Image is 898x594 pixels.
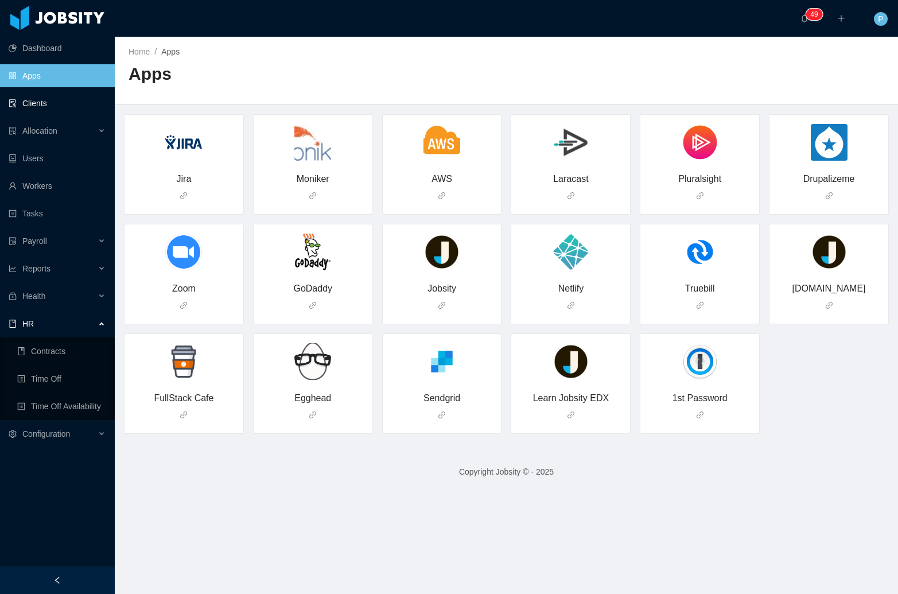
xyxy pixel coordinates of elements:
[567,301,575,309] i: icon: link
[814,9,818,20] p: 9
[511,114,631,215] a: Laracast
[129,63,507,86] h2: Apps
[811,124,848,161] img: d4gPzPo9svJ989+3hEi4++aGQAAlUkhhMzOSHn6+yNka2lpaWlpaWlpaWlp+RD+AWQvlB93DQC1AAAAAElFTkSuQmCC
[423,343,460,380] img: 2Q==
[511,224,631,324] a: Netlify
[9,127,17,135] i: icon: solution
[22,236,47,246] span: Payroll
[553,343,589,380] img: xuEYf3yjHv8fpvZcyFcbvD4AAAAASUVORK5CYII=
[553,124,589,161] img: Z
[138,391,230,405] div: FullStack Cafe
[9,265,17,273] i: icon: line-chart
[567,192,575,200] i: icon: link
[17,340,106,363] a: icon: bookContracts
[165,343,202,380] img: y9S5VmmTN9jAAAAAElFTkSuQmCC
[396,391,488,405] div: Sendgrid
[124,224,244,324] a: Zoom
[294,234,331,270] img: Z
[382,224,502,324] a: Jobsity
[267,172,359,186] div: Moniker
[800,14,808,22] i: icon: bell
[267,391,359,405] div: Egghead
[654,172,745,186] div: Pluralsight
[696,192,704,200] i: icon: link
[9,64,106,87] a: icon: appstoreApps
[396,282,488,296] div: Jobsity
[309,301,317,309] i: icon: link
[682,234,718,270] img: Z
[640,333,760,434] a: 1st Password
[423,124,460,161] img: 2sjqKqqqqqqqqqqqqqqqqqqqqqqqqqqqqqqqqqqqqqqqqqqqqqqqqqqqqqqqqqqqqqqqqqqqqqqqqqqqqpKe3AgAAAAACDI33...
[124,114,244,215] a: Jira
[811,234,848,270] img: xuEYf3yjHv8fpvZcyFcbvD4AAAAASUVORK5CYII=
[9,202,106,225] a: icon: profileTasks
[382,333,502,434] a: Sendgrid
[154,47,157,56] span: /
[783,172,874,186] div: Drupalizeme
[438,301,446,309] i: icon: link
[165,234,202,270] img: tayrIF0Oj24cOHCYQD1dzolERGV5f8Dui59UqUVYkIAAAAldEVYdGRhdGU6Y3JlYXRlADIwMTYtMDItMTlUMTY6Mzc6MTQtMD...
[654,282,745,296] div: Truebill
[17,367,106,390] a: icon: profileTime Off
[525,391,616,405] div: Learn Jobsity EDX
[9,37,106,60] a: icon: pie-chartDashboard
[294,124,331,161] img: 9k=
[165,124,202,161] img: 0lZkE4Q6JgSAYJAaCYJAYCIJBYiAIBomBIBgkBoJgkBgIgkFiIAgGiYEgGCQGgmCQGAiCQWIgCAaJgSAYJAaCYJAYCIJBYiAI...
[9,174,106,197] a: icon: userWorkers
[682,124,718,161] img: ZMuzxjgAAAABJRU5ErkJggg==
[567,411,575,419] i: icon: link
[309,192,317,200] i: icon: link
[138,282,230,296] div: Zoom
[138,172,230,186] div: Jira
[769,114,889,215] a: Drupalizeme
[810,9,814,20] p: 4
[9,292,17,300] i: icon: medicine-box
[423,234,460,270] img: xuEYf3yjHv8fpvZcyFcbvD4AAAAASUVORK5CYII=
[825,192,833,200] i: icon: link
[17,395,106,418] a: icon: profileTime Off Availability
[180,411,188,419] i: icon: link
[640,224,760,324] a: Truebill
[9,147,106,170] a: icon: robotUsers
[9,92,106,115] a: icon: auditClients
[294,343,331,380] img: wPu7mxHIW8ouwAAAABJRU5ErkJggg==
[22,264,50,273] span: Reports
[9,320,17,328] i: icon: book
[696,411,704,419] i: icon: link
[769,224,889,324] a: [DOMAIN_NAME]
[640,114,760,215] a: Pluralsight
[9,237,17,245] i: icon: file-protect
[253,224,373,324] a: GoDaddy
[22,429,70,438] span: Configuration
[382,114,502,215] a: AWS
[525,172,616,186] div: Laracast
[267,282,359,296] div: GoDaddy
[22,292,45,301] span: Health
[115,452,898,492] footer: Copyright Jobsity © - 2025
[438,411,446,419] i: icon: link
[696,301,704,309] i: icon: link
[124,333,244,434] a: FullStack Cafe
[253,114,373,215] a: Moniker
[180,301,188,309] i: icon: link
[553,234,589,270] img: vDr+F3yr2H82dPOOu+z77u0v7h8xJxNBpKBZCAZSAaSgWQgGUgGkoFkIBlIBpKBZCAZSAaSgWQgGUgGkoFkIBlIBpKBZCAZSA...
[511,333,631,434] a: Learn Jobsity EDX
[9,430,17,438] i: icon: setting
[682,343,718,380] img: mjgNGYKgB+gSkZOfKrG6khAAAAABJRU5ErkJggg==
[161,47,180,56] span: Apps
[22,126,57,135] span: Allocation
[22,319,34,328] span: HR
[438,192,446,200] i: icon: link
[654,391,745,405] div: 1st Password
[180,192,188,200] i: icon: link
[878,12,883,26] span: P
[129,47,150,56] a: Home
[525,282,616,296] div: Netlify
[825,301,833,309] i: icon: link
[309,411,317,419] i: icon: link
[837,14,845,22] i: icon: plus
[396,172,488,186] div: AWS
[253,333,373,434] a: Egghead
[783,282,874,296] div: [DOMAIN_NAME]
[806,9,822,20] sup: 49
